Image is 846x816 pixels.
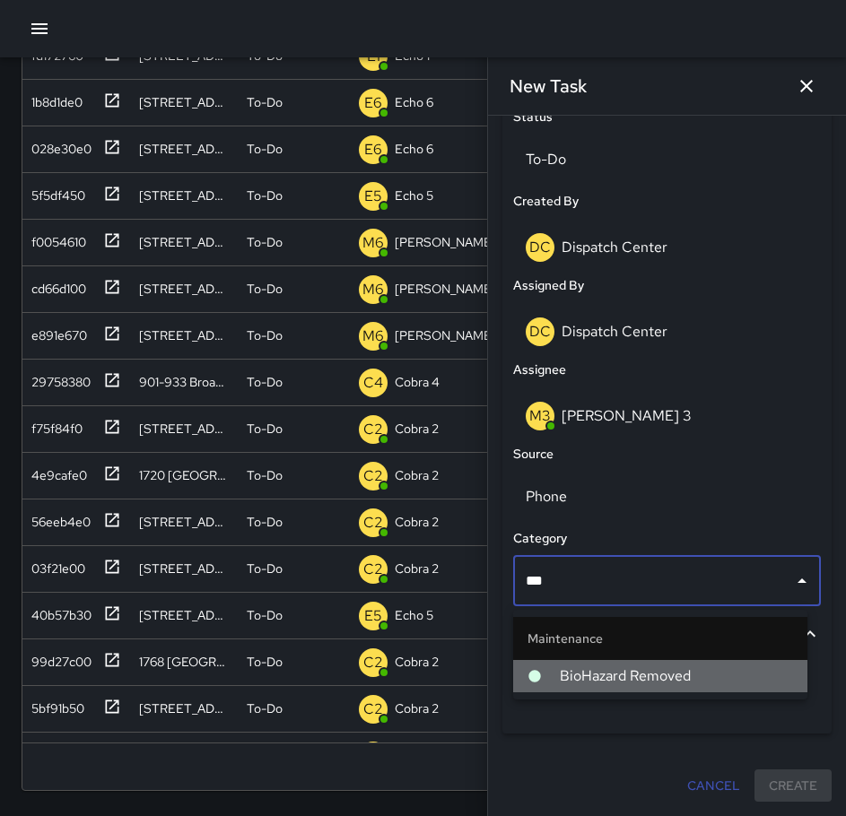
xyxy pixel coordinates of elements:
p: C2 [363,559,383,580]
p: E5 [364,605,382,627]
div: 377 15th Street [139,233,229,251]
div: 278 17th Street [139,513,229,531]
div: 700 Broadway [139,420,229,438]
div: 99d27c00 [24,646,92,671]
p: To-Do [247,513,283,531]
div: 028e30e0 [24,133,92,158]
p: To-Do [247,420,283,438]
div: 415 24th Street [139,699,229,717]
div: 1706 Franklin Street [139,93,229,111]
p: C2 [363,419,383,440]
p: E5 [364,186,382,207]
p: C2 [363,699,383,720]
div: 9d8eb3e0 [24,739,91,764]
div: 1720 Broadway [139,466,229,484]
p: Cobra 2 [395,560,439,577]
p: To-Do [247,326,283,344]
div: e891e670 [24,319,87,344]
p: To-Do [247,466,283,484]
p: Cobra 2 [395,420,439,438]
p: To-Do [247,373,283,391]
p: To-Do [247,187,283,204]
div: 4e9cafe0 [24,459,87,484]
div: 56eeb4e0 [24,506,91,531]
div: 901-933 Broadway [139,373,229,391]
p: C2 [363,652,383,673]
div: 1768 Broadway [139,653,229,671]
p: Echo 5 [395,187,433,204]
p: Cobra 2 [395,513,439,531]
p: [PERSON_NAME] 6 [395,233,506,251]
div: 1245 Broadway [139,606,229,624]
p: E6 [364,139,382,161]
li: Maintenance [513,617,807,660]
div: 29758380 [24,366,91,391]
p: E6 [364,92,382,114]
p: C2 [363,465,383,487]
div: f75f84f0 [24,412,83,438]
div: 380 15th Street [139,280,229,298]
p: Cobra 2 [395,699,439,717]
div: 5bf91b50 [24,692,84,717]
p: To-Do [247,140,283,158]
p: To-Do [247,653,283,671]
div: 03f21e00 [24,552,85,577]
p: [PERSON_NAME] 6 [395,326,506,344]
div: 1b8d1de0 [24,86,83,111]
span: BioHazard Removed [560,665,793,687]
div: 359 15th Street [139,326,229,344]
p: M6 [362,232,384,254]
p: To-Do [247,233,283,251]
p: Echo 6 [395,140,433,158]
div: 40b57b30 [24,599,92,624]
div: f0054610 [24,226,86,251]
p: [PERSON_NAME] 6 [395,280,506,298]
p: Echo 6 [395,93,433,111]
p: To-Do [247,606,283,624]
p: To-Do [247,699,283,717]
p: Cobra 2 [395,653,439,671]
p: C4 [363,372,383,394]
div: 1970 Franklin Street [139,560,229,577]
p: To-Do [247,93,283,111]
p: C2 [363,512,383,534]
div: 412 12th Street [139,187,229,204]
p: Cobra 4 [395,373,440,391]
p: M6 [362,326,384,347]
p: Echo 5 [395,606,433,624]
div: 415 Thomas L. Berkley Way [139,140,229,158]
div: cd66d100 [24,273,86,298]
div: 5f5df450 [24,179,85,204]
p: To-Do [247,280,283,298]
p: To-Do [247,560,283,577]
p: Cobra 2 [395,466,439,484]
p: M6 [362,279,384,300]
